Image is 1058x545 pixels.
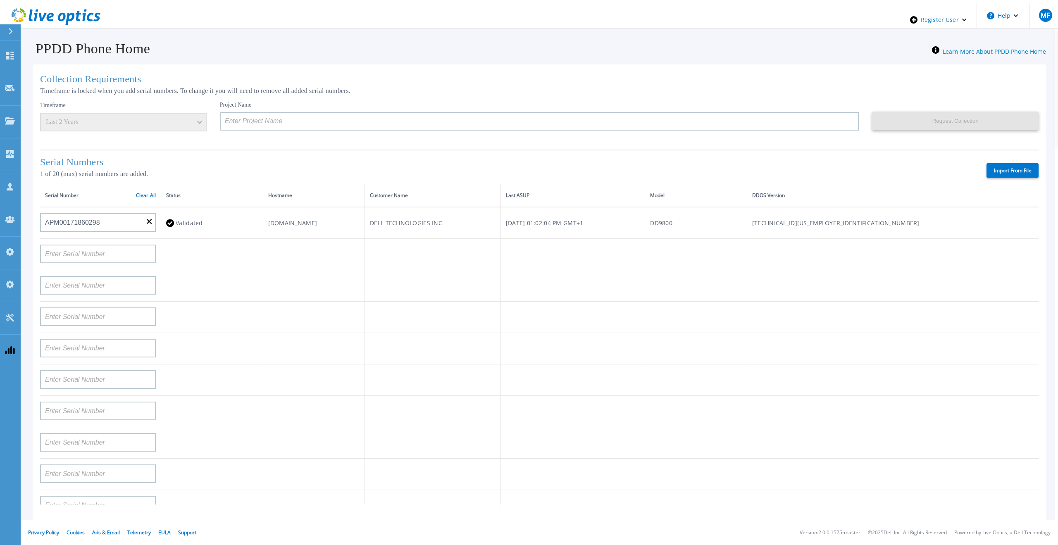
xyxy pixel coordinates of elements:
[45,191,156,200] div: Serial Number
[954,530,1051,535] li: Powered by Live Optics, a Dell Technology
[40,402,156,420] input: Enter Serial Number
[500,184,645,207] th: Last ASUP
[40,464,156,483] input: Enter Serial Number
[365,184,501,207] th: Customer Name
[645,207,747,239] td: DD9800
[166,215,258,231] div: Validated
[67,529,85,536] a: Cookies
[136,193,156,198] a: Clear All
[40,170,271,178] p: 1 of 20 (max) serial numbers are added.
[40,213,156,232] input: Enter Serial Number
[220,112,859,131] input: Enter Project Name
[40,102,66,109] label: Timeframe
[747,207,1039,239] td: [TECHNICAL_ID][US_EMPLOYER_IDENTIFICATION_NUMBER]
[40,74,1039,85] h1: Collection Requirements
[872,112,1039,130] button: Request Collection
[92,529,120,536] a: Ads & Email
[1041,12,1050,19] span: MF
[747,184,1039,207] th: DDOS Version
[40,370,156,389] input: Enter Serial Number
[24,41,150,57] h1: PPDD Phone Home
[645,184,747,207] th: Model
[900,3,977,36] div: Register User
[40,496,156,514] input: Enter Serial Number
[40,339,156,357] input: Enter Serial Number
[943,48,1046,55] a: Learn More About PPDD Phone Home
[800,530,860,535] li: Version: 2.0.0.1575-master
[40,433,156,452] input: Enter Serial Number
[127,529,151,536] a: Telemetry
[28,529,59,536] a: Privacy Policy
[40,157,271,168] h1: Serial Numbers
[868,530,947,535] li: © 2025 Dell Inc. All Rights Reserved
[40,245,156,263] input: Enter Serial Number
[40,276,156,295] input: Enter Serial Number
[40,87,1039,95] p: Timeframe is locked when you add serial numbers. To change it you will need to remove all added s...
[977,3,1029,28] button: Help
[158,529,171,536] a: EULA
[263,184,365,207] th: Hostname
[500,207,645,239] td: [DATE] 01:02:04 PM GMT+1
[987,163,1039,178] label: Import From File
[178,529,196,536] a: Support
[40,307,156,326] input: Enter Serial Number
[161,184,263,207] th: Status
[365,207,501,239] td: DELL TECHNOLOGIES INC
[220,102,252,108] label: Project Name
[263,207,365,239] td: [DOMAIN_NAME]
